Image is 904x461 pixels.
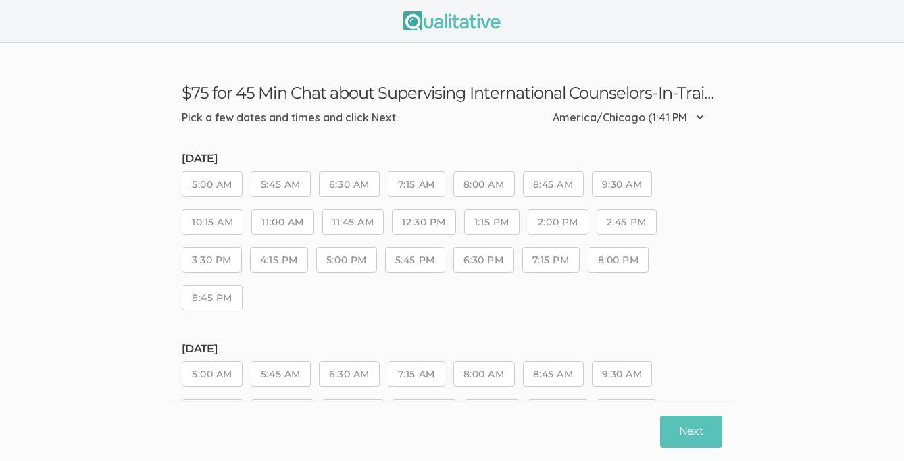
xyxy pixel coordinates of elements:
button: 11:45 AM [322,209,384,235]
button: 5:00 AM [182,361,243,387]
button: 7:15 PM [522,247,580,273]
button: 6:30 AM [319,171,380,197]
button: 6:30 PM [453,247,514,273]
button: 10:15 AM [182,209,243,235]
button: 11:00 AM [251,399,313,425]
button: 3:30 PM [182,247,242,273]
button: 11:00 AM [251,209,313,235]
button: 2:45 PM [597,399,657,425]
button: 8:45 AM [523,361,584,387]
h3: $75 for 45 Min Chat about Supervising International Counselors-In-Training [182,83,722,103]
button: 11:45 AM [322,399,384,425]
button: 7:15 AM [388,171,445,197]
button: 8:00 AM [453,361,515,387]
button: 2:45 PM [597,209,657,235]
button: 8:45 AM [523,171,584,197]
button: 12:30 PM [392,209,455,235]
button: 8:00 PM [588,247,649,273]
button: 1:15 PM [464,209,520,235]
button: 1:15 PM [464,399,520,425]
button: 7:15 AM [388,361,445,387]
button: 9:30 AM [592,361,653,387]
button: 2:00 PM [528,209,588,235]
button: 9:30 AM [592,171,653,197]
button: 12:30 PM [392,399,455,425]
button: 8:45 PM [182,285,243,310]
button: 6:30 AM [319,361,380,387]
button: 5:00 PM [316,247,377,273]
h5: [DATE] [182,153,722,165]
img: Qualitative [403,11,501,30]
button: 5:00 AM [182,171,243,197]
button: Next [660,416,722,448]
div: Pick a few dates and times and click Next. [182,110,398,126]
button: 8:00 AM [453,171,515,197]
button: 5:45 AM [251,171,311,197]
button: 2:00 PM [528,399,588,425]
button: 5:45 AM [251,361,311,387]
button: 10:15 AM [182,399,243,425]
h5: [DATE] [182,343,722,355]
button: 4:15 PM [250,247,308,273]
button: 5:45 PM [385,247,445,273]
